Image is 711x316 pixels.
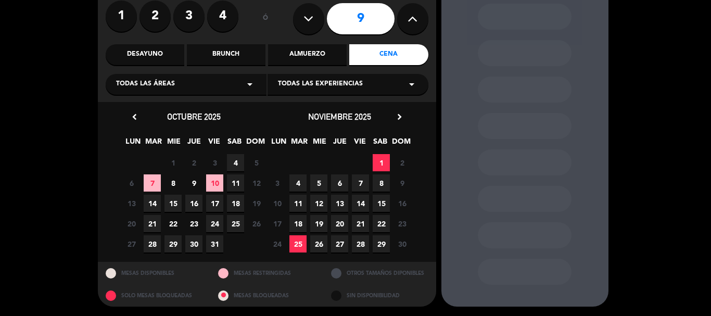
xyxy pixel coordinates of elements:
[373,174,390,192] span: 8
[323,262,436,284] div: OTROS TAMAÑOS DIPONIBLES
[373,215,390,232] span: 22
[393,174,411,192] span: 9
[123,195,140,212] span: 13
[227,195,244,212] span: 18
[268,44,347,65] div: Almuerzo
[289,174,307,192] span: 4
[185,135,202,153] span: JUE
[207,1,238,32] label: 4
[351,135,369,153] span: VIE
[116,79,175,90] span: Todas las áreas
[227,174,244,192] span: 11
[249,1,283,37] div: ó
[373,195,390,212] span: 15
[269,215,286,232] span: 17
[123,215,140,232] span: 20
[323,284,436,307] div: SIN DISPONIBILIDAD
[98,262,211,284] div: MESAS DISPONIBLES
[331,174,348,192] span: 6
[393,195,411,212] span: 16
[227,154,244,171] span: 4
[167,111,221,122] span: octubre 2025
[331,135,348,153] span: JUE
[226,135,243,153] span: SAB
[144,195,161,212] span: 14
[270,135,287,153] span: LUN
[206,154,223,171] span: 3
[106,1,137,32] label: 1
[144,235,161,252] span: 28
[352,215,369,232] span: 21
[373,235,390,252] span: 29
[210,262,323,284] div: MESAS RESTRINGIDAS
[185,174,202,192] span: 9
[248,195,265,212] span: 19
[352,174,369,192] span: 7
[331,215,348,232] span: 20
[206,195,223,212] span: 17
[98,284,211,307] div: SOLO MESAS BLOQUEADAS
[206,174,223,192] span: 10
[372,135,389,153] span: SAB
[185,235,202,252] span: 30
[210,284,323,307] div: MESAS BLOQUEADAS
[352,235,369,252] span: 28
[248,215,265,232] span: 26
[244,78,256,91] i: arrow_drop_down
[164,174,182,192] span: 8
[164,154,182,171] span: 1
[124,135,142,153] span: LUN
[393,154,411,171] span: 2
[144,215,161,232] span: 21
[144,174,161,192] span: 7
[373,154,390,171] span: 1
[290,135,308,153] span: MAR
[123,174,140,192] span: 6
[269,195,286,212] span: 10
[106,44,184,65] div: Desayuno
[227,215,244,232] span: 25
[352,195,369,212] span: 14
[289,235,307,252] span: 25
[269,235,286,252] span: 24
[145,135,162,153] span: MAR
[331,195,348,212] span: 13
[129,111,140,122] i: chevron_left
[349,44,428,65] div: Cena
[187,44,265,65] div: Brunch
[248,154,265,171] span: 5
[289,215,307,232] span: 18
[308,111,371,122] span: noviembre 2025
[310,174,327,192] span: 5
[165,135,182,153] span: MIE
[311,135,328,153] span: MIE
[310,235,327,252] span: 26
[269,174,286,192] span: 3
[246,135,263,153] span: DOM
[164,235,182,252] span: 29
[139,1,171,32] label: 2
[185,195,202,212] span: 16
[164,195,182,212] span: 15
[248,174,265,192] span: 12
[206,215,223,232] span: 24
[185,215,202,232] span: 23
[173,1,205,32] label: 3
[310,215,327,232] span: 19
[394,111,405,122] i: chevron_right
[206,235,223,252] span: 31
[278,79,363,90] span: Todas las experiencias
[164,215,182,232] span: 22
[331,235,348,252] span: 27
[393,215,411,232] span: 23
[392,135,409,153] span: DOM
[123,235,140,252] span: 27
[206,135,223,153] span: VIE
[310,195,327,212] span: 12
[185,154,202,171] span: 2
[405,78,418,91] i: arrow_drop_down
[393,235,411,252] span: 30
[289,195,307,212] span: 11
